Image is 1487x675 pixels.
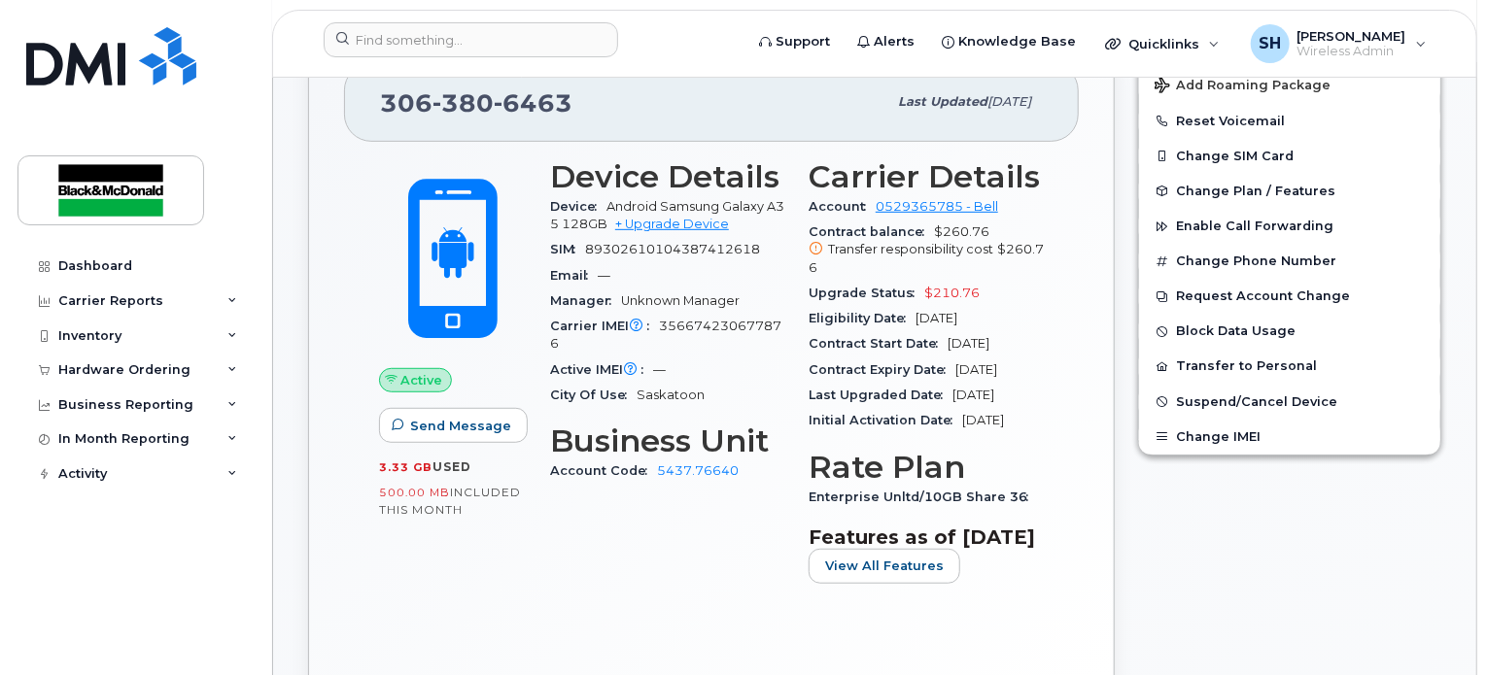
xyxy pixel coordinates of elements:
span: [DATE] [952,388,994,402]
span: Active IMEI [550,362,653,377]
span: [DATE] [955,362,997,377]
span: 3.33 GB [379,460,432,474]
span: Account [809,199,876,214]
span: Suspend/Cancel Device [1176,394,1337,409]
button: Reset Voicemail [1139,104,1440,139]
span: Support [776,32,830,51]
button: Add Roaming Package [1139,64,1440,104]
a: + Upgrade Device [615,217,729,231]
span: Add Roaming Package [1155,78,1331,96]
h3: Rate Plan [809,450,1044,485]
span: Android Samsung Galaxy A35 128GB [550,199,784,231]
span: $210.76 [924,286,980,300]
a: Knowledge Base [928,22,1089,61]
span: Email [550,268,598,283]
button: Request Account Change [1139,279,1440,314]
span: Change Plan / Features [1176,184,1335,198]
span: Initial Activation Date [809,413,962,427]
span: — [653,362,666,377]
a: Alerts [844,22,928,61]
button: Change Plan / Features [1139,174,1440,209]
span: 306 [380,88,572,118]
span: Carrier IMEI [550,319,659,333]
span: Contract balance [809,224,934,239]
span: Manager [550,293,621,308]
button: Change SIM Card [1139,139,1440,174]
span: $260.76 [809,242,1044,274]
h3: Carrier Details [809,159,1044,194]
input: Find something... [324,22,618,57]
span: Contract Expiry Date [809,362,955,377]
span: 380 [432,88,494,118]
span: 89302610104387412618 [585,242,760,256]
span: 356674230677876 [550,319,781,351]
span: [DATE] [916,311,957,325]
span: Device [550,199,606,214]
span: [DATE] [948,336,989,351]
button: Change IMEI [1139,420,1440,455]
span: Last updated [898,94,987,109]
span: [DATE] [962,413,1004,427]
span: — [598,268,610,283]
span: Account Code [550,463,657,478]
span: SIM [550,242,585,256]
span: Knowledge Base [958,32,1076,51]
a: 5437.76640 [657,463,739,478]
h3: Features as of [DATE] [809,525,1044,549]
span: Enable Call Forwarding [1176,219,1333,234]
span: included this month [379,485,521,517]
span: Contract Start Date [809,336,948,351]
h3: Device Details [550,159,785,194]
span: Wireless Admin [1297,44,1406,59]
span: used [432,459,471,474]
div: Quicklinks [1091,24,1233,63]
span: 6463 [494,88,572,118]
span: View All Features [825,557,944,575]
span: Eligibility Date [809,311,916,325]
a: 0529365785 - Bell [876,199,998,214]
span: Transfer responsibility cost [828,242,993,256]
button: Send Message [379,408,528,443]
span: Send Message [410,417,511,435]
span: [PERSON_NAME] [1297,28,1406,44]
button: Suspend/Cancel Device [1139,385,1440,420]
span: Unknown Manager [621,293,740,308]
span: [DATE] [987,94,1031,109]
span: $260.76 [809,224,1044,277]
span: Last Upgraded Date [809,388,952,402]
span: Quicklinks [1128,36,1199,51]
h3: Business Unit [550,423,785,458]
span: Active [401,371,443,389]
div: Serena Hunter [1237,24,1440,63]
span: Enterprise Unltd/10GB Share 36 [809,489,1038,504]
button: Transfer to Personal [1139,349,1440,384]
span: City Of Use [550,388,637,402]
button: Enable Call Forwarding [1139,209,1440,244]
button: Block Data Usage [1139,314,1440,349]
a: Support [745,22,844,61]
span: Upgrade Status [809,286,924,300]
button: View All Features [809,549,960,584]
button: Change Phone Number [1139,244,1440,279]
span: 500.00 MB [379,486,450,499]
span: SH [1259,32,1281,55]
span: Alerts [874,32,915,51]
span: Saskatoon [637,388,705,402]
